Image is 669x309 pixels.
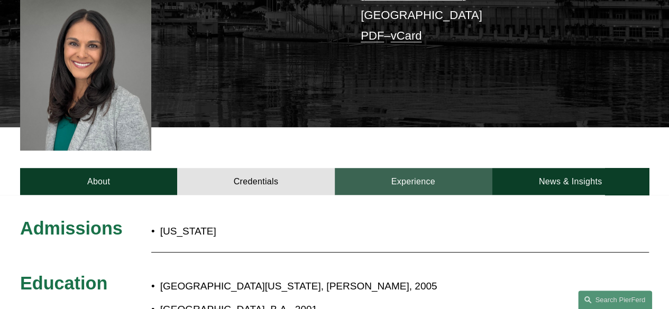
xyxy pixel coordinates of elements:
[578,291,652,309] a: Search this site
[361,29,384,42] a: PDF
[20,218,123,238] span: Admissions
[160,222,387,240] p: [US_STATE]
[20,273,107,293] span: Education
[177,168,334,195] a: Credentials
[390,29,421,42] a: vCard
[20,168,177,195] a: About
[160,277,571,295] p: [GEOGRAPHIC_DATA][US_STATE], [PERSON_NAME], 2005
[335,168,492,195] a: Experience
[492,168,649,195] a: News & Insights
